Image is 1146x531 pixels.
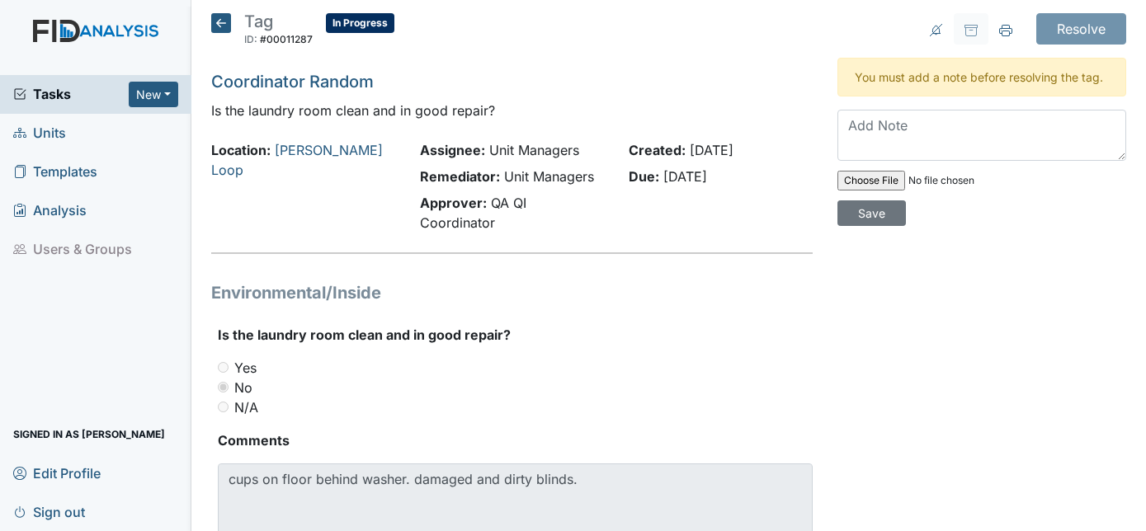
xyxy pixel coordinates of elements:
[260,33,313,45] span: #00011287
[837,200,906,226] input: Save
[234,397,258,417] label: N/A
[244,12,273,31] span: Tag
[420,168,500,185] strong: Remediator:
[218,362,229,373] input: Yes
[326,13,394,33] span: In Progress
[218,430,814,450] strong: Comments
[1036,13,1126,45] input: Resolve
[837,58,1126,96] div: You must add a note before resolving the tag.
[244,33,257,45] span: ID:
[13,159,97,185] span: Templates
[13,499,85,524] span: Sign out
[211,142,271,158] strong: Location:
[663,168,707,185] span: [DATE]
[504,168,594,185] span: Unit Managers
[211,72,374,92] a: Coordinator Random
[211,280,814,305] h1: Environmental/Inside
[13,460,101,486] span: Edit Profile
[489,142,579,158] span: Unit Managers
[218,325,511,345] label: Is the laundry room clean and in good repair?
[690,142,733,158] span: [DATE]
[218,382,229,392] input: No
[211,142,383,178] a: [PERSON_NAME] Loop
[13,120,66,146] span: Units
[629,142,686,158] strong: Created:
[420,142,485,158] strong: Assignee:
[234,378,252,397] label: No
[211,101,814,120] p: Is the laundry room clean and in good repair?
[13,421,165,447] span: Signed in as [PERSON_NAME]
[13,198,87,223] span: Analysis
[420,195,487,211] strong: Approver:
[234,358,257,378] label: Yes
[13,84,129,104] a: Tasks
[629,168,659,185] strong: Due:
[218,402,229,412] input: N/A
[129,82,178,107] button: New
